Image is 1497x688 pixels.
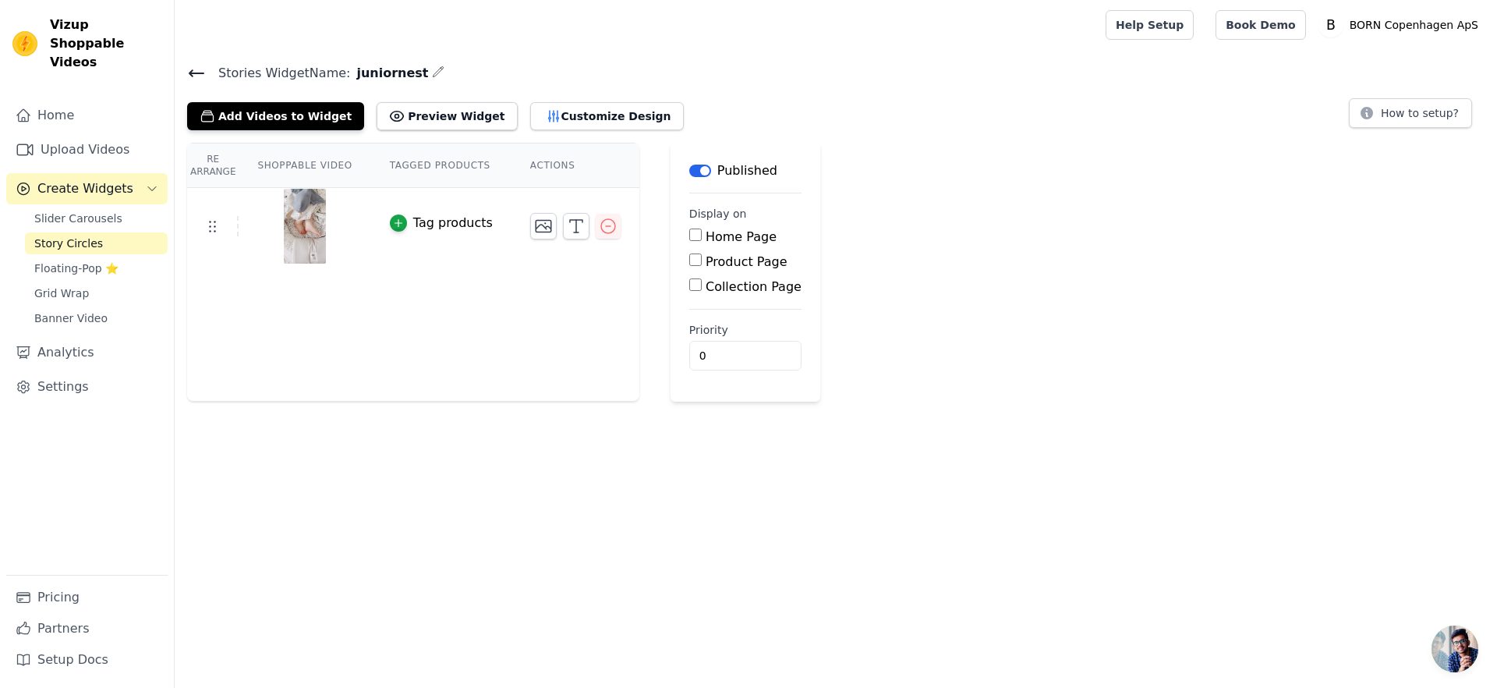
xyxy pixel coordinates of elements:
[206,64,350,83] span: Stories Widget Name:
[6,371,168,403] a: Settings
[25,257,168,279] a: Floating-Pop ⭐
[689,322,802,338] label: Priority
[34,211,122,226] span: Slider Carousels
[6,644,168,676] a: Setup Docs
[37,179,133,198] span: Create Widgets
[1349,109,1472,124] a: How to setup?
[239,144,370,188] th: Shoppable Video
[50,16,161,72] span: Vizup Shoppable Videos
[390,214,493,232] button: Tag products
[34,310,108,326] span: Banner Video
[6,100,168,131] a: Home
[25,232,168,254] a: Story Circles
[187,102,364,130] button: Add Videos to Widget
[25,282,168,304] a: Grid Wrap
[413,214,493,232] div: Tag products
[706,254,787,269] label: Product Page
[706,229,777,244] label: Home Page
[34,236,103,251] span: Story Circles
[6,173,168,204] button: Create Widgets
[1343,11,1485,39] p: BORN Copenhagen ApS
[1216,10,1305,40] a: Book Demo
[1349,98,1472,128] button: How to setup?
[283,189,327,264] img: tn-5e695bd90c8d44f9a757bfbb5b339de5.png
[6,613,168,644] a: Partners
[6,582,168,613] a: Pricing
[706,279,802,294] label: Collection Page
[25,207,168,229] a: Slider Carousels
[6,134,168,165] a: Upload Videos
[1106,10,1194,40] a: Help Setup
[350,64,428,83] span: juniornest
[377,102,517,130] button: Preview Widget
[6,337,168,368] a: Analytics
[689,206,747,222] legend: Display on
[34,285,89,301] span: Grid Wrap
[371,144,511,188] th: Tagged Products
[187,144,239,188] th: Re Arrange
[34,261,119,276] span: Floating-Pop ⭐
[432,62,444,83] div: Edit Name
[1326,17,1336,33] text: B
[12,31,37,56] img: Vizup
[530,213,557,239] button: Change Thumbnail
[25,307,168,329] a: Banner Video
[511,144,639,188] th: Actions
[717,161,777,180] p: Published
[530,102,684,130] button: Customize Design
[1432,626,1478,672] a: Open chat
[1318,11,1485,39] button: B BORN Copenhagen ApS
